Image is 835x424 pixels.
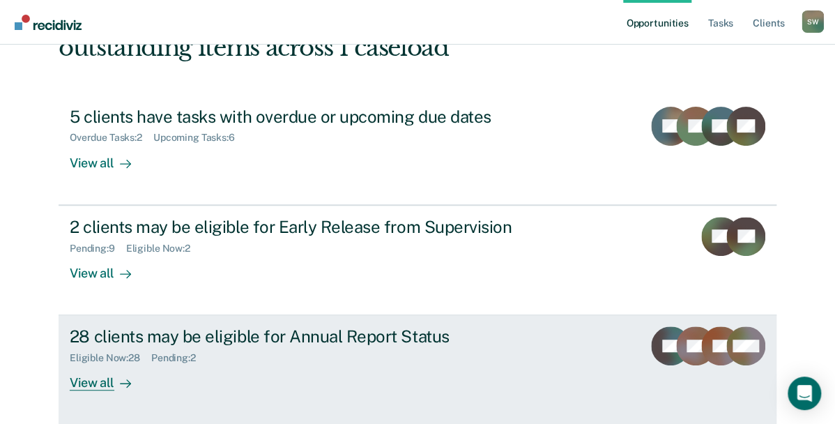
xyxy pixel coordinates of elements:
[788,377,821,410] div: Open Intercom Messenger
[70,144,148,171] div: View all
[70,254,148,281] div: View all
[151,352,207,364] div: Pending : 2
[70,364,148,391] div: View all
[126,243,201,255] div: Eligible Now : 2
[59,5,633,62] div: Hi, [PERSON_NAME]. We’ve found some outstanding items across 1 caseload
[153,132,246,144] div: Upcoming Tasks : 6
[70,243,126,255] div: Pending : 9
[802,10,824,33] button: Profile dropdown button
[59,205,776,315] a: 2 clients may be eligible for Early Release from SupervisionPending:9Eligible Now:2View all
[802,10,824,33] div: S W
[70,107,559,127] div: 5 clients have tasks with overdue or upcoming due dates
[15,15,82,30] img: Recidiviz
[70,217,559,237] div: 2 clients may be eligible for Early Release from Supervision
[70,326,559,347] div: 28 clients may be eligible for Annual Report Status
[70,132,153,144] div: Overdue Tasks : 2
[59,96,776,205] a: 5 clients have tasks with overdue or upcoming due datesOverdue Tasks:2Upcoming Tasks:6View all
[70,352,151,364] div: Eligible Now : 28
